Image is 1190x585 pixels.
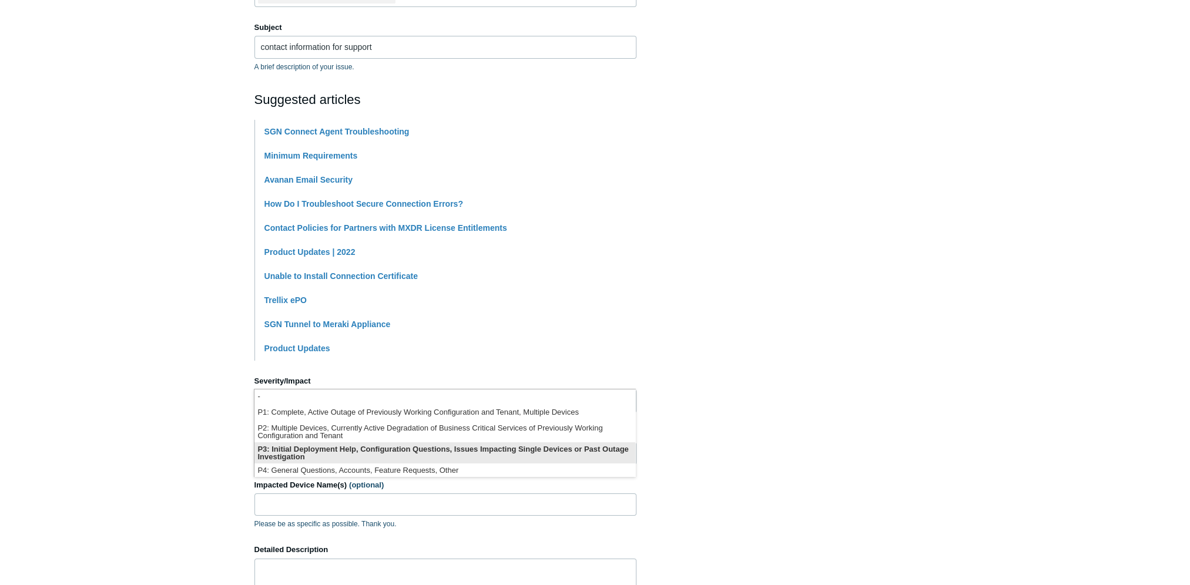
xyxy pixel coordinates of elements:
[254,544,636,556] label: Detailed Description
[264,344,330,353] a: Product Updates
[254,375,636,387] label: Severity/Impact
[349,480,384,489] span: (optional)
[254,90,636,109] h2: Suggested articles
[264,151,358,160] a: Minimum Requirements
[264,247,356,257] a: Product Updates | 2022
[254,519,636,529] p: Please be as specific as possible. Thank you.
[264,295,307,305] a: Trellix ePO
[254,405,635,421] li: P1: Complete, Active Outage of Previously Working Configuration and Tenant, Multiple Devices
[254,62,636,72] p: A brief description of your issue.
[264,320,391,329] a: SGN Tunnel to Meraki Appliance
[254,421,635,442] li: P2: Multiple Devices, Currently Active Degradation of Business Critical Services of Previously Wo...
[254,479,636,491] label: Impacted Device Name(s)
[264,223,507,233] a: Contact Policies for Partners with MXDR License Entitlements
[254,442,635,463] li: P3: Initial Deployment Help, Configuration Questions, Issues Impacting Single Devices or Past Out...
[264,175,353,184] a: Avanan Email Security
[254,22,636,33] label: Subject
[264,199,463,209] a: How Do I Troubleshoot Secure Connection Errors?
[264,271,418,281] a: Unable to Install Connection Certificate
[264,127,410,136] a: SGN Connect Agent Troubleshooting
[254,463,635,479] li: P4: General Questions, Accounts, Feature Requests, Other
[254,389,635,405] li: -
